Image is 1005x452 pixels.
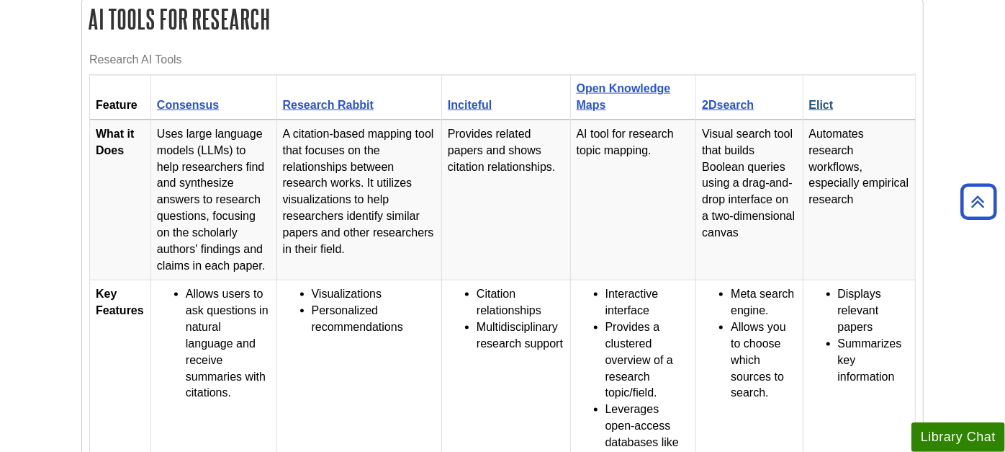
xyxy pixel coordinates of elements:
li: Interactive interface [605,286,690,319]
li: Multidisciplinary research support [477,319,564,353]
li: Provides a clustered overview of a research topic/field. [605,319,690,402]
td: Visual search tool that builds Boolean queries using a drag-and-drop interface on a two-dimension... [696,120,803,280]
li: Citation relationships [477,286,564,319]
a: Open Knowledge Maps [577,82,671,111]
td: AI tool for research topic mapping. [570,120,696,280]
li: Allows you to choose which sources to search. [731,319,796,402]
li: Allows users to ask questions in natural language and receive summaries with citations. [186,286,271,402]
li: Personalized recommendations [312,303,436,336]
li: Displays relevant papers [838,286,910,336]
a: Consensus [157,99,219,111]
td: A citation-based mapping tool that focuses on the relationships between research works. It utiliz... [276,120,441,280]
td: Automates research workflows, especially empirical research [803,120,916,280]
td: Provides related papers and shows citation relationships. [441,120,570,280]
a: 2Dsearch [702,99,754,111]
button: Library Chat [911,422,1005,452]
a: Elict [809,99,834,111]
td: Uses large language models (LLMs) to help researchers find and synthesize answers to research que... [150,120,276,280]
a: Research Rabbit [283,99,374,111]
strong: Key Features [96,288,144,316]
li: Meta search engine. [731,286,796,319]
th: Feature [90,75,151,120]
li: Visualizations [312,286,436,303]
strong: What it Does [96,128,134,156]
caption: Research AI Tools [89,45,916,74]
a: Back to Top [955,192,1001,211]
li: Summarizes key information [838,336,910,386]
a: Inciteful [448,99,492,111]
